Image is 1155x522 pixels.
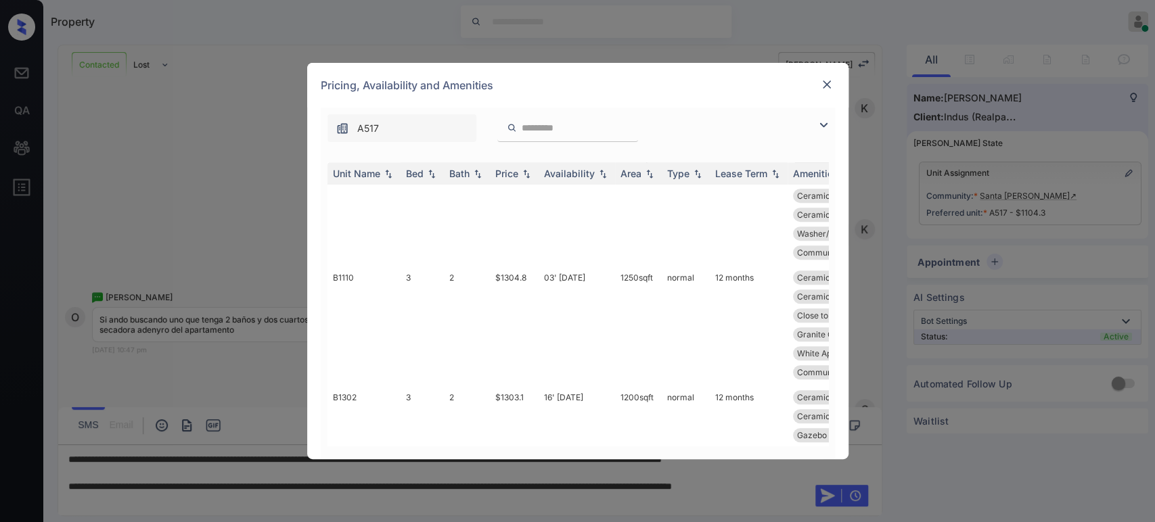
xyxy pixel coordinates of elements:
[336,122,349,135] img: icon-zuma
[793,168,838,179] div: Amenities
[357,121,379,136] span: A517
[797,411,863,421] span: Ceramic Tile Di...
[691,169,704,179] img: sorting
[797,291,863,302] span: Ceramic Tile Di...
[710,265,788,385] td: 12 months
[667,168,689,179] div: Type
[797,348,865,358] span: White Appliance...
[539,385,615,485] td: 16' [DATE]
[333,168,380,179] div: Unit Name
[620,168,641,179] div: Area
[815,117,832,133] img: icon-zuma
[769,169,782,179] img: sorting
[797,310,902,321] span: Close to [PERSON_NAME]...
[401,145,444,265] td: 3
[471,169,484,179] img: sorting
[797,247,858,258] span: Community Fee
[662,145,710,265] td: normal
[715,168,767,179] div: Lease Term
[507,122,517,134] img: icon-zuma
[797,430,848,440] span: Gazebo View
[797,367,858,377] span: Community Fee
[662,265,710,385] td: normal
[797,191,865,201] span: Ceramic Tile Be...
[490,145,539,265] td: $1329.8
[797,392,865,402] span: Ceramic Tile Ba...
[327,145,401,265] td: B1301
[490,385,539,485] td: $1303.1
[544,168,595,179] div: Availability
[797,329,864,339] span: Granite Counter...
[643,169,656,179] img: sorting
[797,272,865,283] span: Ceramic Tile Ba...
[820,78,834,91] img: close
[307,63,848,108] div: Pricing, Availability and Amenities
[797,229,870,239] span: Washer/Dryer Co...
[444,145,490,265] td: 2
[615,385,662,485] td: 1200 sqft
[539,265,615,385] td: 03' [DATE]
[327,265,401,385] td: B1110
[615,145,662,265] td: 1230 sqft
[327,385,401,485] td: B1302
[520,169,533,179] img: sorting
[495,168,518,179] div: Price
[662,385,710,485] td: normal
[539,145,615,265] td: 24' [DATE]
[710,145,788,265] td: 12 months
[425,169,438,179] img: sorting
[449,168,470,179] div: Bath
[406,168,424,179] div: Bed
[382,169,395,179] img: sorting
[797,210,861,220] span: Ceramic Tile Li...
[444,385,490,485] td: 2
[444,265,490,385] td: 2
[490,265,539,385] td: $1304.8
[401,385,444,485] td: 3
[596,169,610,179] img: sorting
[710,385,788,485] td: 12 months
[401,265,444,385] td: 3
[615,265,662,385] td: 1250 sqft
